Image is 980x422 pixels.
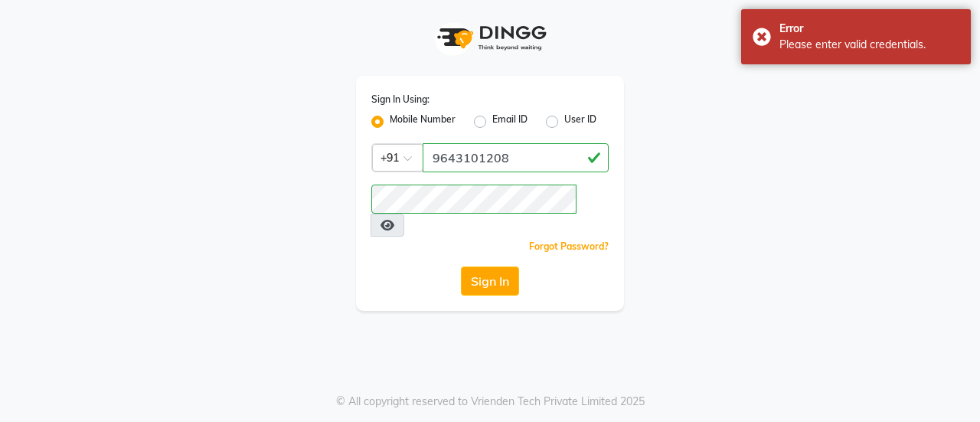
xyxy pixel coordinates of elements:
[371,93,430,106] label: Sign In Using:
[423,143,609,172] input: Username
[564,113,596,131] label: User ID
[779,21,959,37] div: Error
[461,267,519,296] button: Sign In
[429,15,551,61] img: logo1.svg
[390,113,456,131] label: Mobile Number
[371,185,577,214] input: Username
[492,113,528,131] label: Email ID
[779,37,959,53] div: Please enter valid credentials.
[529,240,609,252] a: Forgot Password?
